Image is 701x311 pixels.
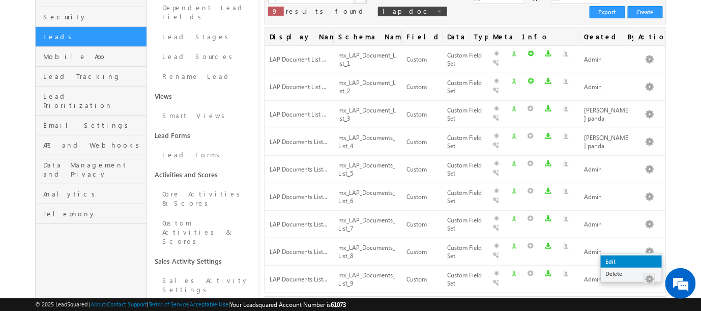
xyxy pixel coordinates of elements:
span: LAP Document List ... [270,110,327,118]
span: Analytics [43,189,144,199]
div: Admin [584,54,628,65]
span: Data Management and Privacy [43,160,144,179]
div: Admin [584,247,628,258]
a: Telephony [36,204,147,224]
div: Custom [406,274,437,285]
span: LAP Documents List... [270,220,328,228]
a: Views [147,87,258,106]
em: Start Chat [138,240,185,254]
a: Lead Forms [147,126,258,145]
div: [PERSON_NAME] panda [584,105,628,125]
div: Chat with us now [53,53,171,67]
a: Edit [601,256,662,268]
a: Analytics [36,184,147,204]
a: Smart Views [147,106,258,126]
a: Leads [36,27,147,47]
a: Core Activities & Scores [147,184,258,213]
span: LAP Documents List... [270,165,328,173]
a: Custom Activities & Scores [147,213,258,251]
div: Admin [584,274,628,285]
div: mx_LAP_Document_List_3 [338,105,396,125]
div: [PERSON_NAME] panda [584,133,628,152]
textarea: Type your message and hit 'Enter' [13,94,186,232]
a: Security [36,7,147,27]
span: Display Name [265,28,333,45]
span: © 2025 LeadSquared | | | | | [35,300,346,309]
a: Mobile App [36,47,147,67]
div: Custom [406,247,437,258]
span: Lead Prioritization [43,92,144,110]
span: Field Type [401,28,443,45]
button: Export [590,6,625,18]
a: Sales Activity Settings [147,271,258,300]
span: Created By [579,28,633,45]
div: Custom Field Set [448,50,483,70]
div: Custom [406,192,437,203]
span: Email Settings [43,121,144,130]
span: 61073 [331,301,346,308]
span: LAP Document List ... [270,83,327,91]
div: Custom Field Set [448,243,483,262]
span: 9 [273,7,279,15]
a: Contact Support [107,301,147,307]
div: Custom Field Set [448,215,483,235]
div: mx_LAP_Documents_List_8 [338,243,396,262]
span: LAP Documents List... [270,138,328,146]
div: Custom Field Set [448,105,483,125]
div: Custom [406,54,437,65]
a: API and Webhooks [36,135,147,155]
span: Data Type [443,28,488,45]
div: Custom Field Set [448,188,483,207]
span: LAP Documents List... [270,193,328,201]
a: Activities and Scores [147,165,258,184]
div: mx_LAP_Documents_List_9 [338,270,396,290]
div: Admin [584,82,628,93]
div: Custom Field Set [448,133,483,152]
div: Custom [406,219,437,230]
a: Acceptable Use [190,301,228,307]
div: mx_LAP_Document_List_1 [338,50,396,70]
span: Your Leadsquared Account Number is [230,301,346,308]
div: mx_LAP_Documents_List_4 [338,133,396,152]
span: Meta Info [488,28,579,45]
div: Custom [406,164,437,175]
span: LAP Documents List... [270,248,328,256]
div: Custom Field Set [448,160,483,180]
span: results found [286,7,367,15]
a: Terms of Service [149,301,188,307]
div: mx_LAP_Documents_List_5 [338,160,396,180]
span: Schema Name [333,28,401,45]
div: mx_LAP_Documents_List_6 [338,188,396,207]
a: Email Settings [36,116,147,135]
div: Custom Field Set [448,78,483,97]
div: Admin [584,192,628,203]
div: Custom [406,82,437,93]
span: lap doc [383,7,432,15]
img: d_60004797649_company_0_60004797649 [17,53,43,67]
span: API and Webhooks [43,140,144,150]
button: Create [628,6,663,18]
span: LAP Documents List... [270,275,328,283]
a: About [91,301,105,307]
a: Sales Activity Settings [147,251,258,271]
a: Lead Prioritization [36,87,147,116]
a: Lead Tracking [36,67,147,87]
span: Actions [633,28,665,45]
a: Data Management and Privacy [36,155,147,184]
span: Mobile App [43,52,144,61]
div: Admin [584,219,628,230]
div: mx_LAP_Document_List_2 [338,78,396,97]
span: Security [43,12,144,21]
div: mx_LAP_Documents_List_7 [338,215,396,235]
a: Delete [601,268,662,280]
span: Leads [43,32,144,41]
div: Minimize live chat window [167,5,191,30]
a: Lead Forms [147,145,258,165]
div: Custom Field Set [448,270,483,290]
a: Lead Stages [147,27,258,47]
div: Admin [584,164,628,175]
div: Custom [406,109,437,120]
div: Custom [406,137,437,148]
span: Lead Tracking [43,72,144,81]
span: Telephony [43,209,144,218]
